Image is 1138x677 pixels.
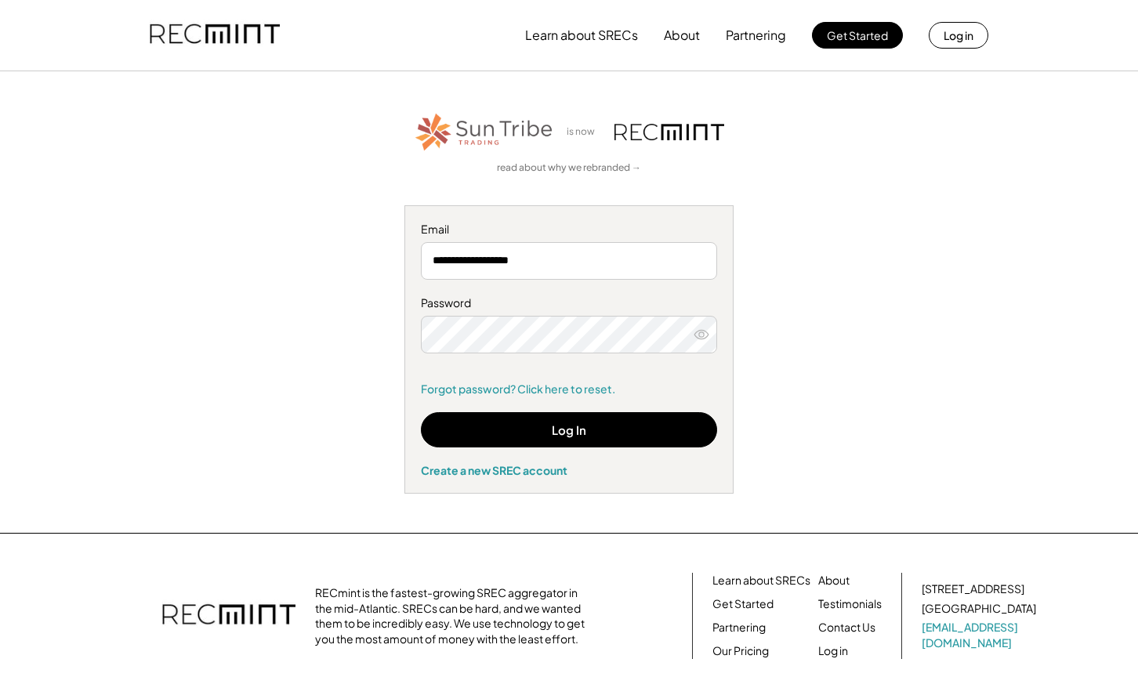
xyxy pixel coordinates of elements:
[664,20,700,51] button: About
[315,585,593,646] div: RECmint is the fastest-growing SREC aggregator in the mid-Atlantic. SRECs can be hard, and we wan...
[712,643,769,659] a: Our Pricing
[812,22,903,49] button: Get Started
[712,620,766,635] a: Partnering
[818,573,850,588] a: About
[818,596,882,612] a: Testimonials
[414,110,555,154] img: STT_Horizontal_Logo%2B-%2BColor.png
[922,581,1024,597] div: [STREET_ADDRESS]
[818,643,848,659] a: Log in
[818,620,875,635] a: Contact Us
[497,161,641,175] a: read about why we rebranded →
[421,463,717,477] div: Create a new SREC account
[712,596,774,612] a: Get Started
[929,22,988,49] button: Log in
[421,222,717,237] div: Email
[525,20,638,51] button: Learn about SRECs
[162,588,295,643] img: recmint-logotype%403x.png
[712,573,810,588] a: Learn about SRECs
[614,124,724,140] img: recmint-logotype%403x.png
[421,382,717,397] a: Forgot password? Click here to reset.
[922,601,1036,617] div: [GEOGRAPHIC_DATA]
[421,295,717,311] div: Password
[421,412,717,447] button: Log In
[563,125,607,139] div: is now
[150,9,280,62] img: recmint-logotype%403x.png
[922,620,1039,650] a: [EMAIL_ADDRESS][DOMAIN_NAME]
[726,20,786,51] button: Partnering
